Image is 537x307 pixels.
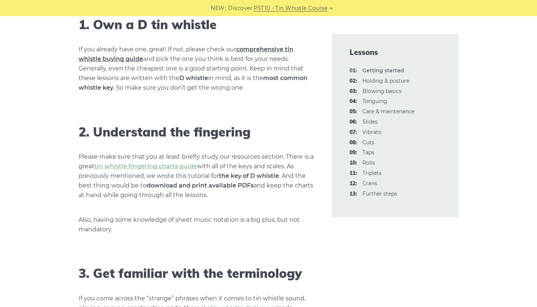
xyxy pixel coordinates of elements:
a: PST10 - Tin Whistle Course [254,4,327,13]
a: 04:Tonguing [362,98,387,104]
a: 11:Triplets [362,170,382,176]
span: 06: [350,118,357,127]
strong: the key of D whistle [219,172,279,179]
span: 10: [350,159,357,168]
span: 01: [350,66,357,75]
span: 12: [350,179,357,188]
a: tin whistle fingering charts guide [94,163,197,170]
span: NEW: [211,4,226,13]
span: 11: [350,169,357,178]
strong: Getting started [362,67,404,74]
span: 07: [350,128,357,137]
h2: 3. Get familiar with the terminology [79,266,314,281]
strong: download and print available PDFs [147,182,254,189]
a: 05:Care & maintenance [362,108,414,115]
a: 09:Taps [362,149,374,156]
span: 03: [350,87,357,96]
h2: 2. Understand the fingering [79,125,314,140]
a: 07:Vibrato [362,129,382,135]
a: 06:Slides [362,118,378,125]
a: 13:Further steps [362,190,397,197]
span: 13: [350,190,357,199]
span: Lessons [350,47,441,58]
a: 12:Crans [362,180,377,187]
a: 10:Rolls [362,159,375,166]
span: 09: [350,148,357,157]
a: 03:Blowing basics [362,88,402,94]
span: 04: [350,97,357,106]
span: Discover [228,4,252,13]
span: 02: [350,77,357,86]
a: 08:Cuts [362,139,374,146]
span: 05: [350,107,357,116]
h2: 1. Own a D tin whistle [79,17,314,32]
a: 02:Holding & posture [362,77,409,84]
p: Please make sure that you at least briefly study our resources section. There is a great with all... [79,152,314,200]
p: If you already have one, great! If not, please check our and pick the one you think is best for y... [79,45,314,93]
strong: D whistle [179,75,208,82]
span: 08: [350,138,357,147]
p: Also, having some knowledge of sheet music notation is a big plus, but not mandatory. [79,215,314,234]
